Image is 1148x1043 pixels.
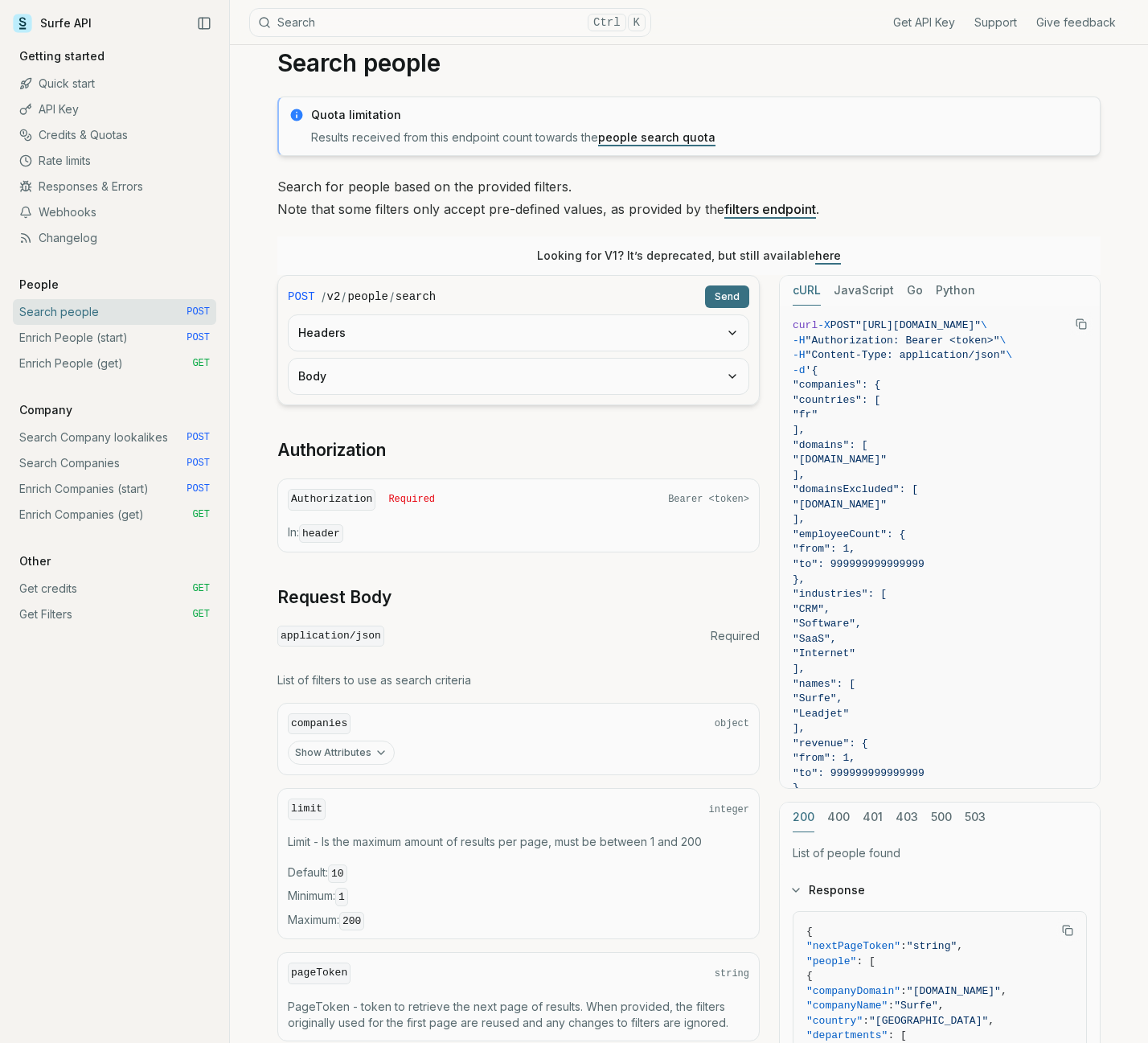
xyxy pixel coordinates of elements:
button: Body [289,359,748,394]
p: List of people found [793,845,1087,861]
span: , [957,940,963,952]
span: Maximum : [288,912,749,930]
span: "names": [ [793,678,855,690]
span: GET [192,608,210,621]
span: { [806,926,813,938]
span: "country" [806,1015,863,1027]
button: 400 [827,803,850,832]
span: \ [1006,349,1012,361]
span: POST [187,306,210,318]
span: : [900,940,907,952]
span: "countries": [ [793,394,880,406]
span: "Internet" [793,647,855,659]
a: Get credits GET [13,576,216,602]
span: "[URL][DOMAIN_NAME]" [855,319,981,331]
button: JavaScript [834,276,894,306]
a: Rate limits [13,148,216,174]
code: application/json [277,626,384,647]
span: -d [793,364,806,376]
a: people search quota [598,130,715,144]
code: 1 [335,888,348,906]
code: people [347,289,387,305]
kbd: K [628,14,646,31]
code: pageToken [288,963,351,984]
a: Webhooks [13,199,216,225]
span: } [793,782,799,794]
a: Responses & Errors [13,174,216,199]
a: Enrich Companies (start) POST [13,476,216,502]
span: '{ [806,364,818,376]
span: -H [793,349,806,361]
button: 500 [931,803,952,832]
a: Enrich People (get) GET [13,351,216,376]
code: companies [288,713,351,735]
a: filters endpoint [724,201,816,217]
button: 401 [863,803,883,832]
span: "companyName" [806,1000,888,1012]
p: Quota limitation [311,107,1090,123]
span: ], [793,469,806,481]
button: Send [705,285,749,308]
span: object [715,717,749,730]
a: Surfe API [13,11,92,35]
span: Minimum : [288,888,749,905]
p: Looking for V1? It’s deprecated, but still available [537,248,841,264]
span: "employeeCount": { [793,528,905,540]
h1: Search people [277,48,1101,77]
span: , [988,1015,994,1027]
span: "[DOMAIN_NAME]" [793,499,887,511]
kbd: Ctrl [588,14,626,31]
span: / [342,289,346,305]
a: Search Company lookalikes POST [13,425,216,450]
button: Collapse Sidebar [192,11,216,35]
span: -X [818,319,830,331]
span: "departments" [806,1029,888,1041]
p: Other [13,553,57,569]
span: ], [793,424,806,436]
span: "Authorization: Bearer <token>" [806,335,1000,347]
a: Support [974,14,1017,31]
span: GET [192,582,210,595]
span: , [1001,985,1007,997]
a: Request Body [277,586,392,609]
span: "companyDomain" [806,985,900,997]
span: "revenue": { [793,737,868,749]
span: "Leadjet" [793,708,849,720]
span: GET [192,508,210,521]
a: API Key [13,96,216,122]
a: Search people POST [13,299,216,325]
p: PageToken - token to retrieve the next page of results. When provided, the filters originally use... [288,999,749,1031]
button: 403 [896,803,918,832]
a: Changelog [13,225,216,251]
span: POST [187,457,210,470]
span: "Content-Type: application/json" [806,349,1007,361]
span: "to": 999999999999999 [793,767,925,779]
p: List of filters to use as search criteria [277,672,760,688]
span: "Software", [793,618,862,630]
span: "domains": [ [793,439,868,451]
span: \ [999,335,1006,347]
span: "nextPageToken" [806,940,900,952]
a: Authorization [277,439,386,462]
span: "Surfe", [793,692,843,704]
span: POST [187,482,210,495]
button: Python [936,276,975,306]
span: ], [793,513,806,525]
span: integer [709,803,749,816]
span: "[DOMAIN_NAME]" [907,985,1001,997]
button: SearchCtrlK [249,8,651,37]
span: "people" [806,955,856,967]
button: Show Attributes [288,741,395,765]
p: Search for people based on the provided filters. Note that some filters only accept pre-defined v... [277,175,1101,220]
span: \ [981,319,987,331]
span: Required [711,628,760,644]
span: -H [793,335,806,347]
span: { [806,970,813,982]
a: Search Companies POST [13,450,216,476]
span: "Surfe" [894,1000,938,1012]
span: POST [187,431,210,444]
p: People [13,277,65,293]
button: cURL [793,276,821,306]
p: In: [288,524,749,542]
span: "fr" [793,409,818,421]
